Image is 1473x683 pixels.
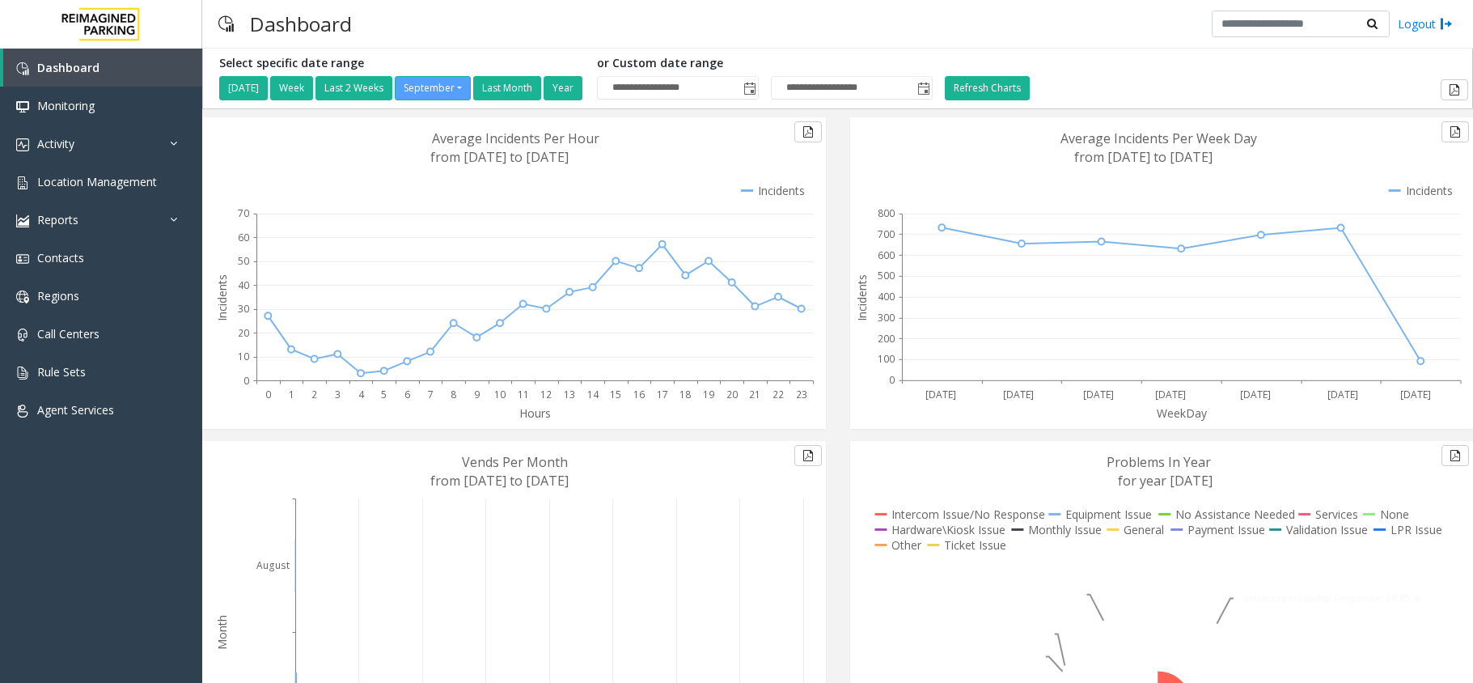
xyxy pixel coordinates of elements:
text: [DATE] [1240,388,1271,401]
text: 1 [289,388,294,401]
a: Logout [1398,15,1453,32]
text: [DATE] [1400,388,1431,401]
text: 18 [679,388,691,401]
text: Average Incidents Per Hour [432,129,599,147]
text: 14 [587,388,599,401]
span: Rule Sets [37,364,86,380]
img: logout [1440,15,1453,32]
text: 8 [451,388,456,401]
text: 10 [494,388,506,401]
text: Problems In Year [1107,453,1211,471]
text: 22 [772,388,784,401]
text: 600 [878,248,895,262]
span: Monitoring [37,98,95,113]
button: September [395,76,471,100]
span: Activity [37,136,74,151]
text: 300 [878,311,895,325]
text: Month [214,615,230,650]
button: Last 2 Weeks [315,76,392,100]
text: 70 [238,206,249,220]
span: Reports [37,212,78,227]
text: 12 [540,388,552,401]
text: 4 [358,388,365,401]
img: 'icon' [16,405,29,418]
text: WeekDay [1157,405,1208,421]
img: 'icon' [16,214,29,227]
text: [DATE] [1327,388,1357,401]
button: Export to pdf [1441,79,1468,100]
img: pageIcon [218,4,234,44]
text: 23 [796,388,807,401]
text: 7 [428,388,434,401]
span: Regions [37,288,79,303]
button: Export to pdf [1441,445,1469,466]
text: 9 [474,388,480,401]
button: Year [544,76,582,100]
text: August [256,558,290,572]
img: 'icon' [16,367,29,380]
text: 50 [238,254,249,268]
text: 16 [633,388,645,401]
text: 30 [238,302,249,316]
text: from [DATE] to [DATE] [1074,148,1213,166]
text: 21 [749,388,760,401]
text: 5 [381,388,387,401]
text: 3 [335,388,341,401]
img: 'icon' [16,62,29,75]
text: [DATE] [1082,388,1113,401]
img: 'icon' [16,329,29,341]
text: 6 [404,388,410,401]
span: Agent Services [37,402,114,418]
span: Location Management [37,174,157,189]
text: 40 [238,278,249,292]
button: Export to pdf [794,445,822,466]
button: Export to pdf [794,121,822,142]
text: [DATE] [925,388,955,401]
text: 60 [238,231,249,244]
span: Toggle popup [914,77,932,100]
text: 0 [889,374,895,388]
button: Week [270,76,313,100]
text: 15 [610,388,621,401]
text: Hours [519,405,551,421]
text: Vends Per Month [462,453,568,471]
text: [DATE] [1155,388,1186,401]
button: Refresh Charts [945,76,1030,100]
text: Intercom Issue/No Response: 19.85 % [1246,592,1422,605]
img: 'icon' [16,176,29,189]
span: Dashboard [37,60,99,75]
text: 400 [878,290,895,303]
h5: Select specific date range [219,57,585,70]
h3: Dashboard [242,4,360,44]
h5: or Custom date range [597,57,933,70]
text: from [DATE] to [DATE] [430,148,569,166]
span: Contacts [37,250,84,265]
text: 20 [726,388,738,401]
img: 'icon' [16,291,29,303]
text: 10 [238,350,249,363]
img: 'icon' [16,252,29,265]
text: 700 [878,227,895,241]
span: Toggle popup [740,77,758,100]
text: Average Incidents Per Week Day [1060,129,1257,147]
text: 100 [878,353,895,367]
text: Incidents [854,274,870,321]
text: 500 [878,269,895,282]
text: 19 [703,388,714,401]
text: from [DATE] to [DATE] [430,472,569,490]
text: 800 [878,206,895,220]
img: 'icon' [16,100,29,113]
text: 0 [243,374,249,388]
button: Last Month [473,76,541,100]
img: 'icon' [16,138,29,151]
text: 20 [238,326,249,340]
text: for year [DATE] [1118,472,1213,490]
text: 0 [265,388,271,401]
text: 200 [878,332,895,346]
text: [DATE] [1003,388,1034,401]
text: 2 [311,388,317,401]
span: Call Centers [37,326,99,341]
text: 17 [657,388,668,401]
button: Export to pdf [1441,121,1469,142]
text: Incidents [214,274,230,321]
